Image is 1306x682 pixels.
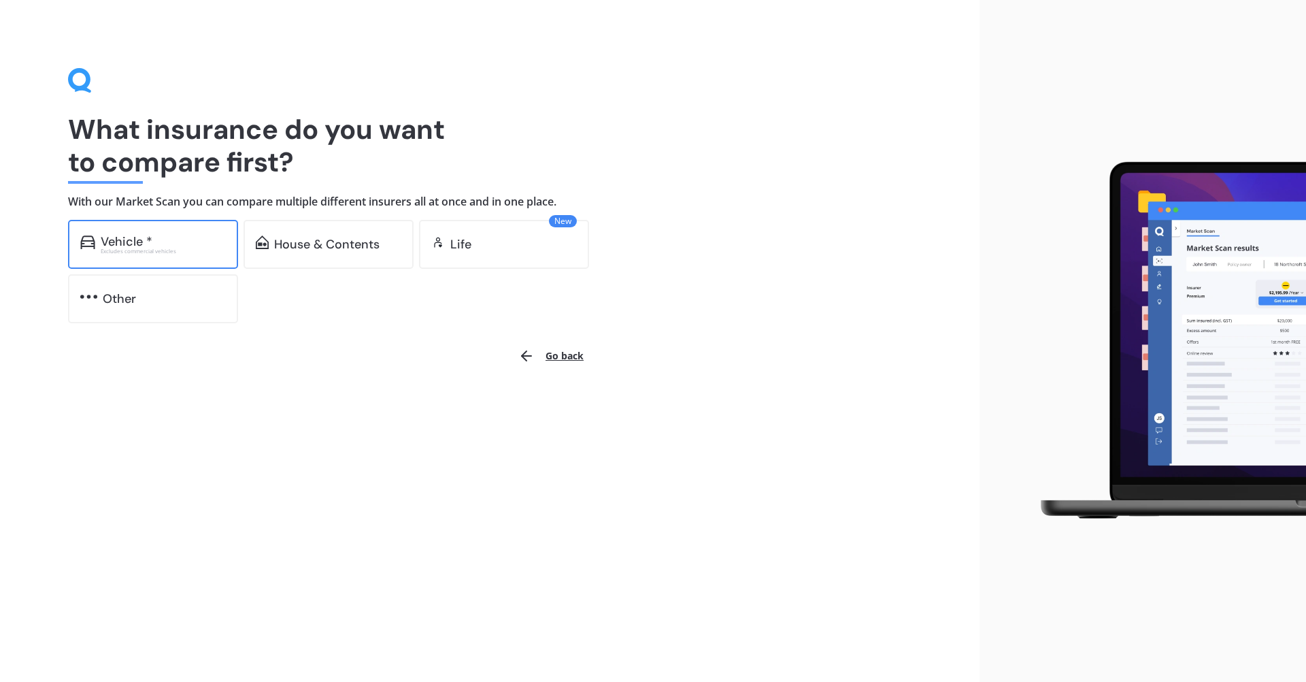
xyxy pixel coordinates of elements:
h4: With our Market Scan you can compare multiple different insurers all at once and in one place. [68,195,911,209]
img: laptop.webp [1021,154,1306,528]
div: Vehicle * [101,235,152,248]
img: other.81dba5aafe580aa69f38.svg [80,290,97,304]
button: Go back [510,340,592,372]
div: Excludes commercial vehicles [101,248,226,254]
h1: What insurance do you want to compare first? [68,113,911,178]
img: home-and-contents.b802091223b8502ef2dd.svg [256,236,269,249]
div: House & Contents [274,238,380,251]
img: life.f720d6a2d7cdcd3ad642.svg [431,236,445,249]
span: New [549,215,577,227]
img: car.f15378c7a67c060ca3f3.svg [80,236,95,249]
div: Other [103,292,136,306]
div: Life [450,238,471,251]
